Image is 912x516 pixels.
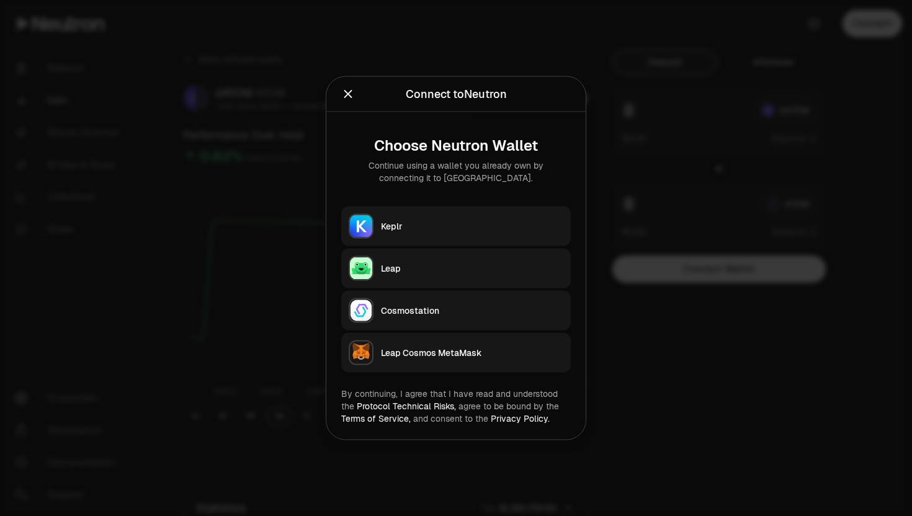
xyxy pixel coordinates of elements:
div: By continuing, I agree that I have read and understood the agree to be bound by the and consent t... [341,388,571,425]
div: Continue using a wallet you already own by connecting it to [GEOGRAPHIC_DATA]. [351,159,561,184]
img: Cosmostation [350,300,372,322]
button: CosmostationCosmostation [341,291,571,331]
img: Leap Cosmos MetaMask [350,342,372,364]
button: Leap Cosmos MetaMaskLeap Cosmos MetaMask [341,333,571,373]
a: Privacy Policy. [491,413,550,424]
div: Leap [381,262,563,275]
button: KeplrKeplr [341,207,571,246]
div: Connect to Neutron [406,86,507,103]
div: Cosmostation [381,305,563,317]
a: Protocol Technical Risks, [357,401,456,412]
img: Leap [350,257,372,280]
div: Leap Cosmos MetaMask [381,347,563,359]
div: Keplr [381,220,563,233]
button: Close [341,86,355,103]
div: Choose Neutron Wallet [351,137,561,154]
a: Terms of Service, [341,413,411,424]
img: Keplr [350,215,372,238]
button: LeapLeap [341,249,571,288]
